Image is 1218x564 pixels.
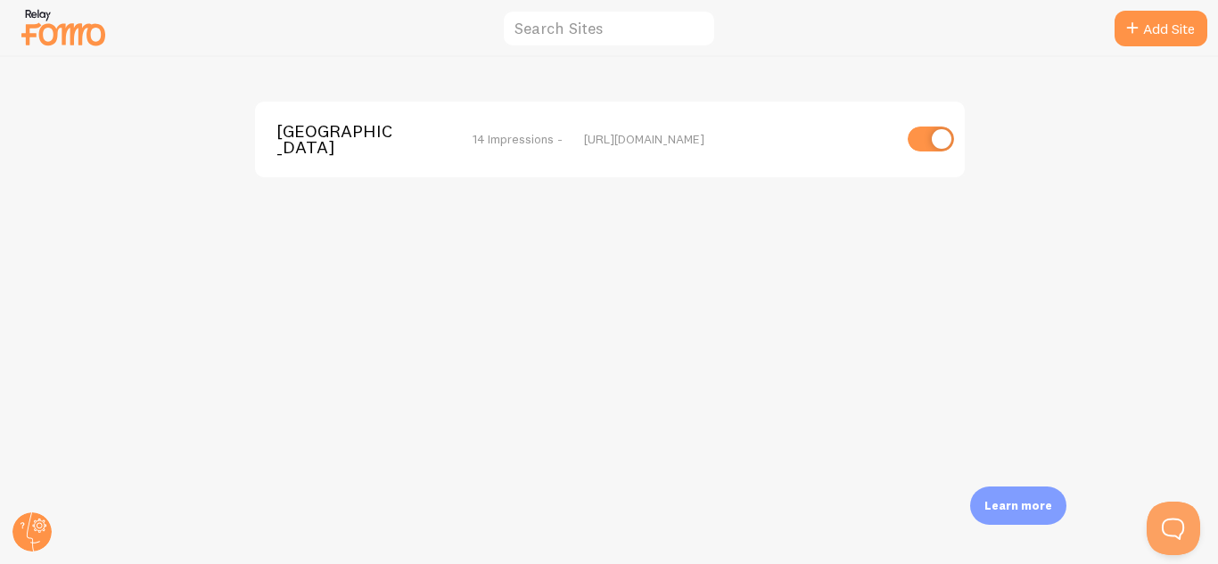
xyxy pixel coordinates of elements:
span: [GEOGRAPHIC_DATA] [276,123,420,156]
div: [URL][DOMAIN_NAME] [584,131,892,147]
div: Learn more [970,486,1066,525]
iframe: Help Scout Beacon - Open [1147,502,1200,555]
p: Learn more [984,497,1052,514]
img: fomo-relay-logo-orange.svg [19,4,108,50]
span: 14 Impressions - [473,131,563,147]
